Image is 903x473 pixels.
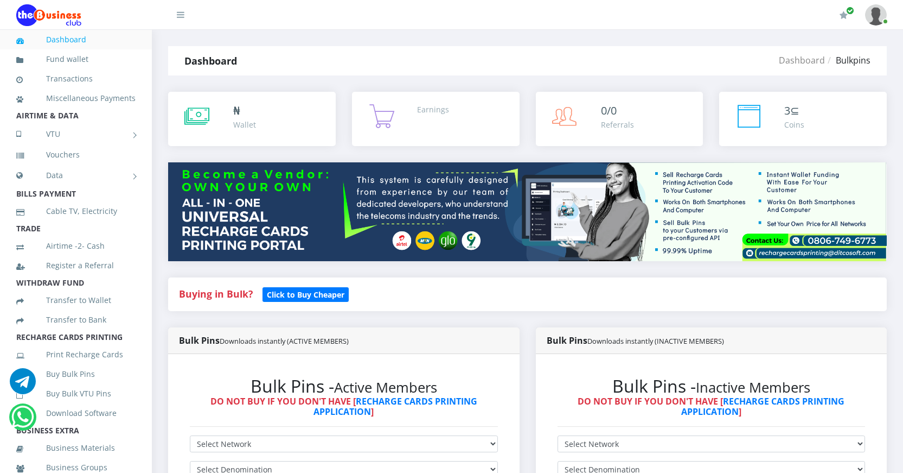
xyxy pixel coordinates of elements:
a: Earnings [352,92,520,146]
a: Vouchers [16,142,136,167]
small: Inactive Members [696,378,810,397]
a: Airtime -2- Cash [16,234,136,258]
small: Active Members [334,378,437,397]
b: Click to Buy Cheaper [267,289,344,300]
strong: DO NOT BUY IF YOU DON'T HAVE [ ] [578,395,844,418]
a: Data [16,162,136,189]
a: 0/0 Referrals [536,92,703,146]
a: Miscellaneous Payments [16,86,136,111]
a: Click to Buy Cheaper [262,287,349,300]
i: Renew/Upgrade Subscription [840,11,848,20]
li: Bulkpins [825,54,870,67]
img: User [865,4,887,26]
a: RECHARGE CARDS PRINTING APPLICATION [681,395,845,418]
h2: Bulk Pins - [190,376,498,396]
a: Buy Bulk VTU Pins [16,381,136,406]
div: ⊆ [784,103,804,119]
div: Earnings [417,104,449,115]
img: multitenant_rcp.png [168,162,887,261]
a: Transfer to Bank [16,307,136,332]
a: Print Recharge Cards [16,342,136,367]
strong: DO NOT BUY IF YOU DON'T HAVE [ ] [210,395,477,418]
strong: Bulk Pins [179,335,349,346]
span: 0/0 [601,103,617,118]
a: Business Materials [16,436,136,461]
a: Dashboard [16,27,136,52]
strong: Dashboard [184,54,237,67]
a: RECHARGE CARDS PRINTING APPLICATION [313,395,477,418]
a: Download Software [16,401,136,426]
h2: Bulk Pins - [558,376,866,396]
a: VTU [16,121,136,148]
div: Referrals [601,119,634,130]
a: Chat for support [11,412,34,430]
div: ₦ [233,103,256,119]
a: Chat for support [10,376,36,394]
span: 3 [784,103,790,118]
span: Renew/Upgrade Subscription [846,7,854,15]
small: Downloads instantly (ACTIVE MEMBERS) [220,336,349,346]
a: Transfer to Wallet [16,288,136,313]
a: Transactions [16,66,136,91]
strong: Bulk Pins [547,335,724,346]
div: Coins [784,119,804,130]
a: ₦ Wallet [168,92,336,146]
a: Register a Referral [16,253,136,278]
a: Dashboard [779,54,825,66]
a: Buy Bulk Pins [16,362,136,387]
img: Logo [16,4,81,26]
small: Downloads instantly (INACTIVE MEMBERS) [587,336,724,346]
div: Wallet [233,119,256,130]
a: Cable TV, Electricity [16,199,136,224]
strong: Buying in Bulk? [179,287,253,300]
a: Fund wallet [16,47,136,72]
